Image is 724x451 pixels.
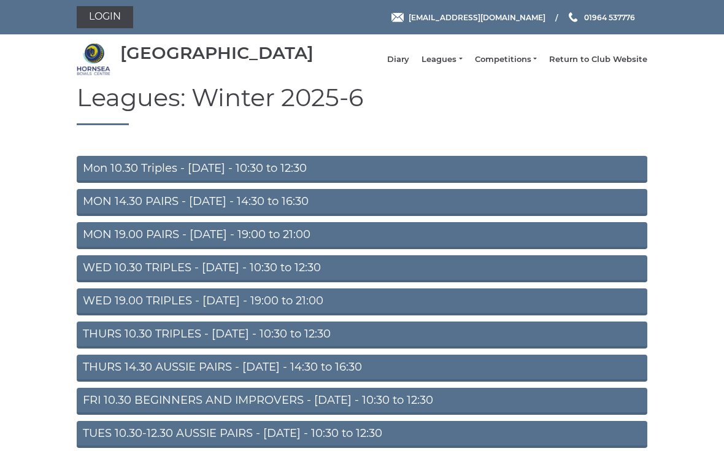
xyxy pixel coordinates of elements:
[475,54,537,65] a: Competitions
[77,288,647,315] a: WED 19.00 TRIPLES - [DATE] - 19:00 to 21:00
[77,189,647,216] a: MON 14.30 PAIRS - [DATE] - 14:30 to 16:30
[387,54,409,65] a: Diary
[77,388,647,415] a: FRI 10.30 BEGINNERS AND IMPROVERS - [DATE] - 10:30 to 12:30
[77,322,647,349] a: THURS 10.30 TRIPLES - [DATE] - 10:30 to 12:30
[391,12,545,23] a: Email [EMAIL_ADDRESS][DOMAIN_NAME]
[409,12,545,21] span: [EMAIL_ADDRESS][DOMAIN_NAME]
[422,54,462,65] a: Leagues
[77,6,133,28] a: Login
[77,42,110,76] img: Hornsea Bowls Centre
[77,156,647,183] a: Mon 10.30 Triples - [DATE] - 10:30 to 12:30
[77,421,647,448] a: TUES 10.30-12.30 AUSSIE PAIRS - [DATE] - 10:30 to 12:30
[77,84,647,125] h1: Leagues: Winter 2025-6
[120,44,314,63] div: [GEOGRAPHIC_DATA]
[77,255,647,282] a: WED 10.30 TRIPLES - [DATE] - 10:30 to 12:30
[77,222,647,249] a: MON 19.00 PAIRS - [DATE] - 19:00 to 21:00
[569,12,577,22] img: Phone us
[391,13,404,22] img: Email
[549,54,647,65] a: Return to Club Website
[567,12,635,23] a: Phone us 01964 537776
[584,12,635,21] span: 01964 537776
[77,355,647,382] a: THURS 14.30 AUSSIE PAIRS - [DATE] - 14:30 to 16:30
